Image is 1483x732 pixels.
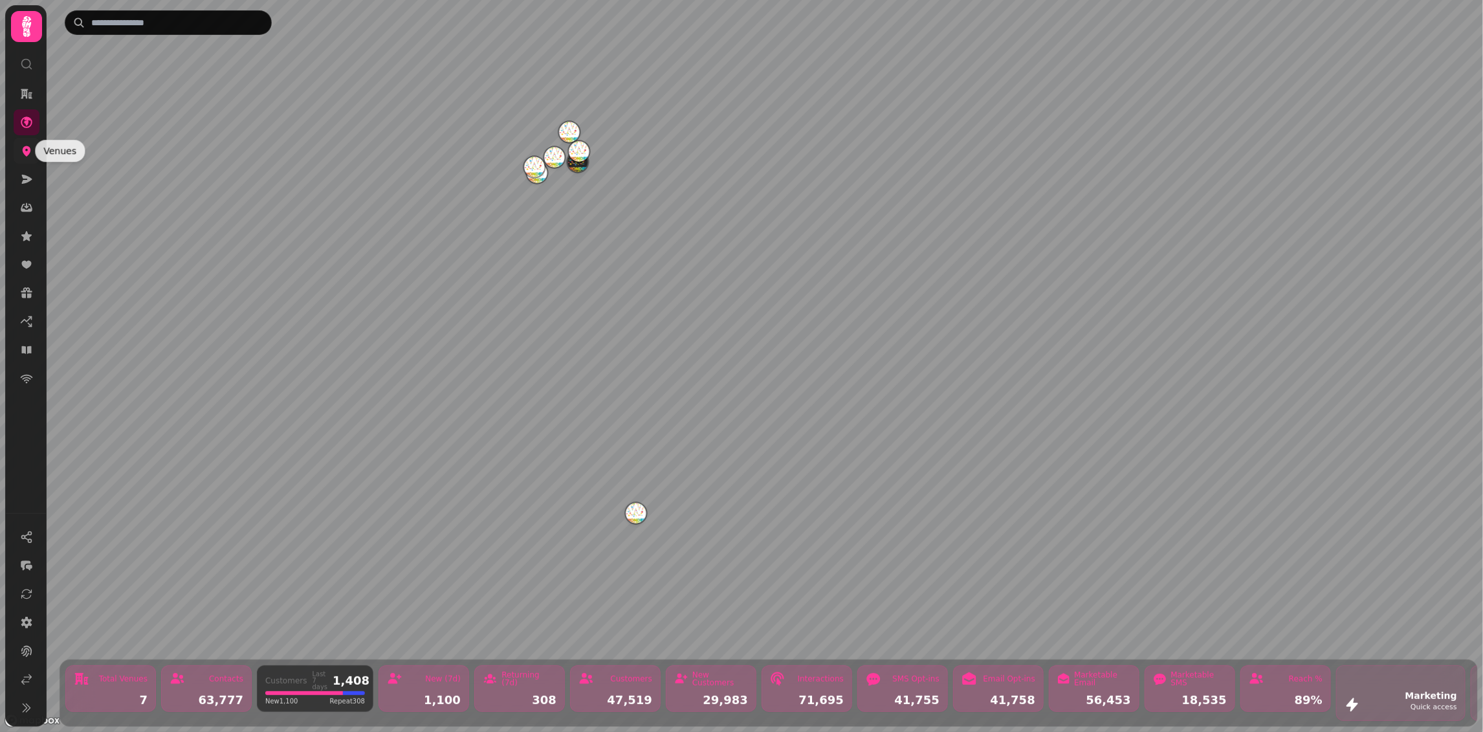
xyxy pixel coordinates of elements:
[170,694,243,706] div: 63,777
[265,696,298,706] span: New 1,100
[4,713,61,728] a: Mapbox logo
[567,151,588,172] button: Wonder World Edinburgh
[569,141,589,166] div: Map marker
[313,671,328,691] div: Last 7 days
[265,677,307,685] div: Customers
[569,141,589,162] button: Wonder World Kirkcaldy
[425,675,461,683] div: New (7d)
[524,157,545,181] div: Map marker
[501,671,556,687] div: Returning (7d)
[892,675,939,683] div: SMS Opt-ins
[559,122,580,142] button: Wonder World Perth
[1074,671,1131,687] div: Marketable Email
[626,503,646,527] div: Map marker
[866,694,939,706] div: 41,755
[1289,675,1323,683] div: Reach %
[1153,694,1227,706] div: 18,535
[330,696,365,706] span: Repeat 308
[1336,665,1466,721] button: MarketingQuick access
[1249,694,1323,706] div: 89%
[333,675,369,687] div: 1,408
[674,694,748,706] div: 29,983
[209,675,243,683] div: Contacts
[387,694,461,706] div: 1,100
[74,694,148,706] div: 7
[961,694,1035,706] div: 41,758
[483,694,556,706] div: 308
[983,675,1035,683] div: Email Opt-ins
[544,147,565,172] div: Map marker
[798,675,844,683] div: Interactions
[610,675,652,683] div: Customers
[692,671,748,687] div: New Customers
[544,147,565,168] button: Wonder World Falkirk
[1171,671,1227,687] div: Marketable SMS
[1405,702,1457,713] div: Quick access
[559,122,580,146] div: Map marker
[99,675,148,683] div: Total Venues
[35,140,85,162] div: Venues
[626,503,646,524] button: Wonder World Southampton
[1057,694,1131,706] div: 56,453
[524,157,545,177] button: Wonder World Glasgow
[567,151,588,176] div: Map marker
[578,694,652,706] div: 47,519
[1405,689,1457,702] div: Marketing
[770,694,844,706] div: 71,695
